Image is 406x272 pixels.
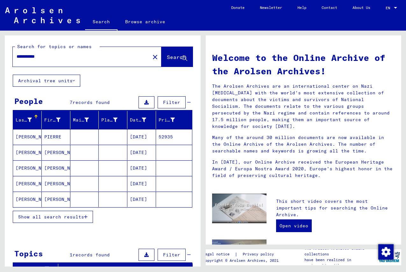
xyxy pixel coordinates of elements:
a: Legal notice [203,251,235,258]
a: Privacy policy [238,251,281,258]
mat-header-cell: Prisoner # [156,111,192,129]
mat-cell: [DATE] [127,176,156,191]
span: 7 [70,99,73,105]
div: First Name [44,117,61,123]
span: Filter [163,252,180,258]
mat-cell: [DATE] [127,160,156,176]
mat-cell: [PERSON_NAME] [13,129,42,144]
div: Last Name [16,115,41,125]
mat-cell: [DATE] [127,145,156,160]
p: The Arolsen Archives are an international center on Nazi [MEDICAL_DATA] with the world’s most ext... [212,83,395,130]
div: First Name [44,115,70,125]
p: have been realized in partnership with [304,257,377,268]
mat-cell: [DATE] [127,129,156,144]
mat-cell: [PERSON_NAME] [13,192,42,207]
span: Filter [163,99,180,105]
button: Show all search results [13,211,93,223]
mat-header-cell: Last Name [13,111,42,129]
p: Copyright © Arolsen Archives, 2021 [203,258,281,263]
a: Browse archive [118,14,173,29]
mat-cell: 52935 [156,129,192,144]
p: The Arolsen Archives online collections [304,246,377,257]
div: People [14,95,43,107]
div: Topics [14,248,43,259]
div: | [203,251,281,258]
div: Date of Birth [130,115,156,125]
mat-cell: [DATE] [127,192,156,207]
mat-icon: close [151,53,159,61]
mat-header-cell: Date of Birth [127,111,156,129]
span: Show all search results [18,214,84,220]
mat-cell: [PERSON_NAME] [42,145,70,160]
mat-select-trigger: EN [386,5,390,10]
div: Prisoner # [159,115,184,125]
div: Place of Birth [101,117,118,123]
div: Date of Birth [130,117,146,123]
mat-header-cell: First Name [42,111,70,129]
h1: Welcome to the Online Archive of the Arolsen Archives! [212,51,395,78]
button: Clear [149,50,161,63]
mat-header-cell: Maiden Name [70,111,99,129]
mat-cell: [PERSON_NAME] [13,160,42,176]
span: Search [167,54,186,60]
button: Archival tree units [13,75,80,87]
mat-cell: PIERRE [42,129,70,144]
div: Place of Birth [101,115,127,125]
mat-header-cell: Place of Birth [99,111,127,129]
img: yv_logo.png [377,249,401,265]
div: Maiden Name [73,115,99,125]
mat-cell: [PERSON_NAME] [42,192,70,207]
img: Arolsen_neg.svg [5,7,80,23]
button: Search [161,47,193,67]
div: Zustimmung ändern [378,244,393,259]
button: Filter [158,249,186,261]
span: records found [73,252,110,258]
p: In [DATE], our Online Archive received the European Heritage Award / Europa Nostra Award 2020, Eu... [212,159,395,179]
div: Prisoner # [159,117,175,123]
a: Open video [276,219,312,232]
img: Zustimmung ändern [378,244,394,260]
mat-label: Search for topics or names [17,44,92,49]
img: video.jpg [212,194,267,223]
button: Filter [158,96,186,108]
span: 1 [70,252,73,258]
p: Many of the around 30 million documents are now available in the Online Archive of the Arolsen Ar... [212,134,395,154]
div: Maiden Name [73,117,89,123]
p: This short video covers the most important tips for searching the Online Archive. [276,198,395,218]
a: Search [85,14,118,31]
mat-cell: [PERSON_NAME] [42,176,70,191]
span: records found [73,99,110,105]
mat-cell: [PERSON_NAME] [13,145,42,160]
mat-cell: [PERSON_NAME] [13,176,42,191]
mat-cell: [PERSON_NAME] [42,160,70,176]
div: Last Name [16,117,32,123]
